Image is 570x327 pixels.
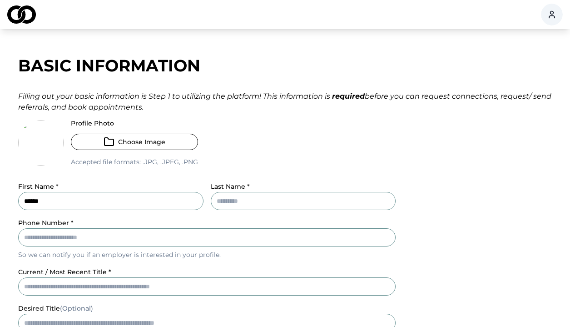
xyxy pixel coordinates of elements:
p: Accepted file formats: [71,157,198,166]
strong: required [332,92,365,101]
img: logo [7,5,36,24]
span: .jpg, .jpeg, .png [141,158,198,166]
label: current / most recent title * [18,268,111,276]
label: First Name * [18,182,59,191]
label: desired title [18,304,93,312]
label: Profile Photo [71,120,198,126]
div: Basic Information [18,56,552,75]
label: Last Name * [211,182,250,191]
p: So we can notify you if an employer is interested in your profile. [18,250,396,259]
div: Filling out your basic information is Step 1 to utilizing the platform! This information is befor... [18,91,552,113]
img: 93d15ab9-5dbe-4380-a118-f40afb1d1b72 [18,120,64,166]
button: Choose Image [71,134,198,150]
span: (Optional) [60,304,93,312]
label: Phone Number * [18,219,74,227]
